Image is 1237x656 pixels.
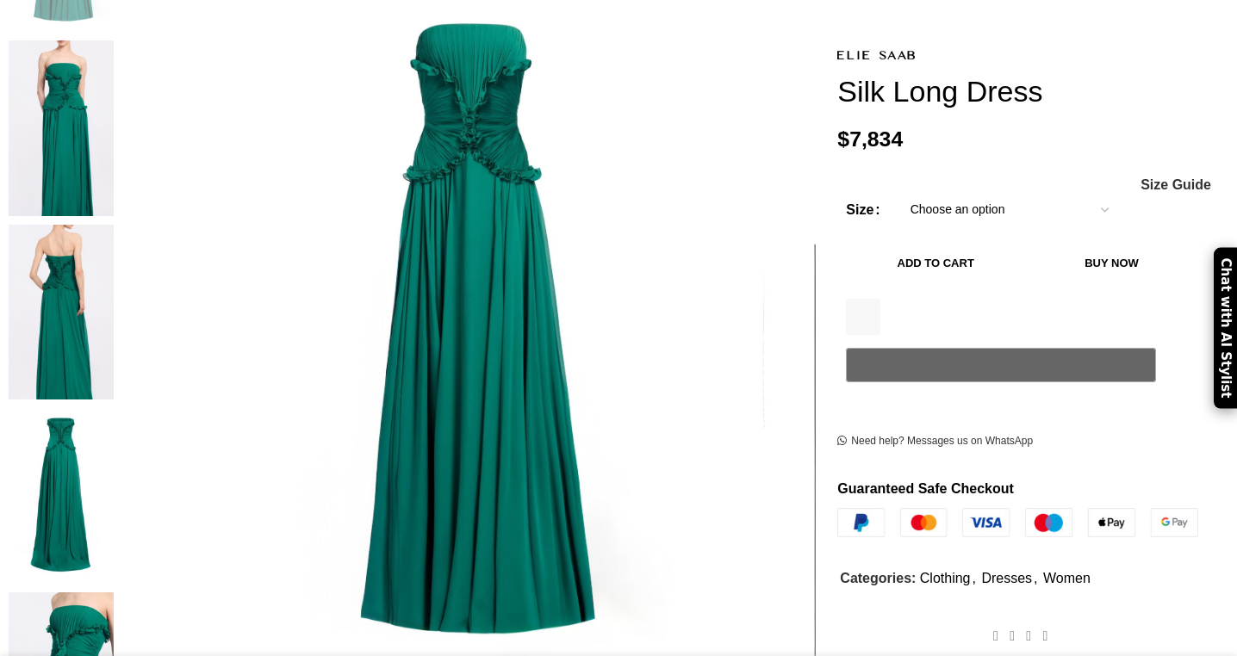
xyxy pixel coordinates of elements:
[1141,178,1211,192] span: Size Guide
[846,348,1156,382] button: Pay with GPay
[973,566,976,589] span: ,
[837,434,1033,448] a: Need help? Messages us on WhatsApp
[837,127,849,150] span: $
[837,50,915,59] img: Elie Saab
[837,508,1198,536] img: guaranteed-safe-checkout-bordered.j
[837,73,1224,108] h1: Silk Long Dress
[1034,245,1190,282] button: Buy now
[846,245,1025,282] button: Add to cart
[1004,623,1021,648] a: X social link
[840,570,916,585] span: Categories:
[9,408,114,584] img: Elie Saab Silk Long Dress in Green featuring Ruffle Details – Luxury Designer Fashion at Coveti.
[920,570,971,585] a: Clothing
[987,623,1004,648] a: Facebook social link
[1037,623,1054,648] a: WhatsApp social link
[9,40,114,216] img: Elie Saab Silk Long Dress in Green featuring Ruffle Details – Luxury Designer Fashion at Coveti.
[1140,178,1211,192] a: Size Guide
[837,127,903,150] bdi: 7,834
[9,225,114,400] img: Elie Saab Silk Long Dress in Green featuring Ruffle Details – Luxury Designer Fashion at Coveti.
[1043,570,1091,585] a: Women
[981,570,1032,585] a: Dresses
[1034,566,1037,589] span: ,
[1021,623,1037,648] a: Pinterest social link
[846,199,880,221] label: Size
[837,480,1014,495] strong: Guaranteed Safe Checkout
[842,392,1159,393] iframe: Secure payment input frame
